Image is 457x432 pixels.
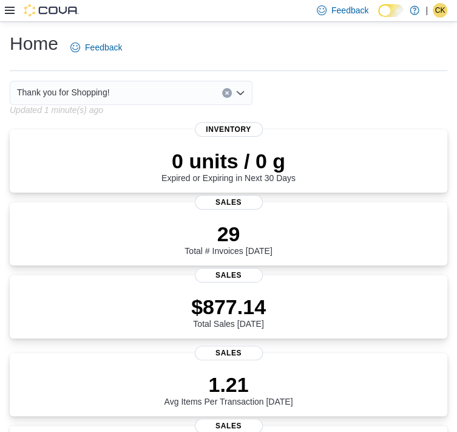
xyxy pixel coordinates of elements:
div: Total # Invoices [DATE] [184,222,272,256]
input: Dark Mode [378,4,404,17]
a: Feedback [66,35,127,60]
span: Feedback [85,41,122,53]
span: Feedback [331,4,368,16]
h1: Home [10,32,58,56]
span: Dark Mode [378,17,379,18]
button: Open list of options [235,88,245,98]
p: 0 units / 0 g [161,149,296,173]
span: Sales [195,346,263,360]
span: Inventory [195,122,263,137]
span: Sales [195,268,263,283]
div: Avg Items Per Transaction [DATE] [164,372,293,406]
div: Expired or Expiring in Next 30 Days [161,149,296,183]
div: Cameron Kennedy [433,3,447,18]
span: Sales [195,195,263,210]
button: Clear input [222,88,232,98]
div: Total Sales [DATE] [191,295,266,329]
p: 1.21 [164,372,293,397]
img: Cova [24,4,79,16]
p: Updated 1 minute(s) ago [10,105,103,115]
span: Thank you for Shopping! [17,85,110,100]
p: 29 [184,222,272,246]
p: | [425,3,428,18]
p: $877.14 [191,295,266,319]
span: CK [435,3,445,18]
